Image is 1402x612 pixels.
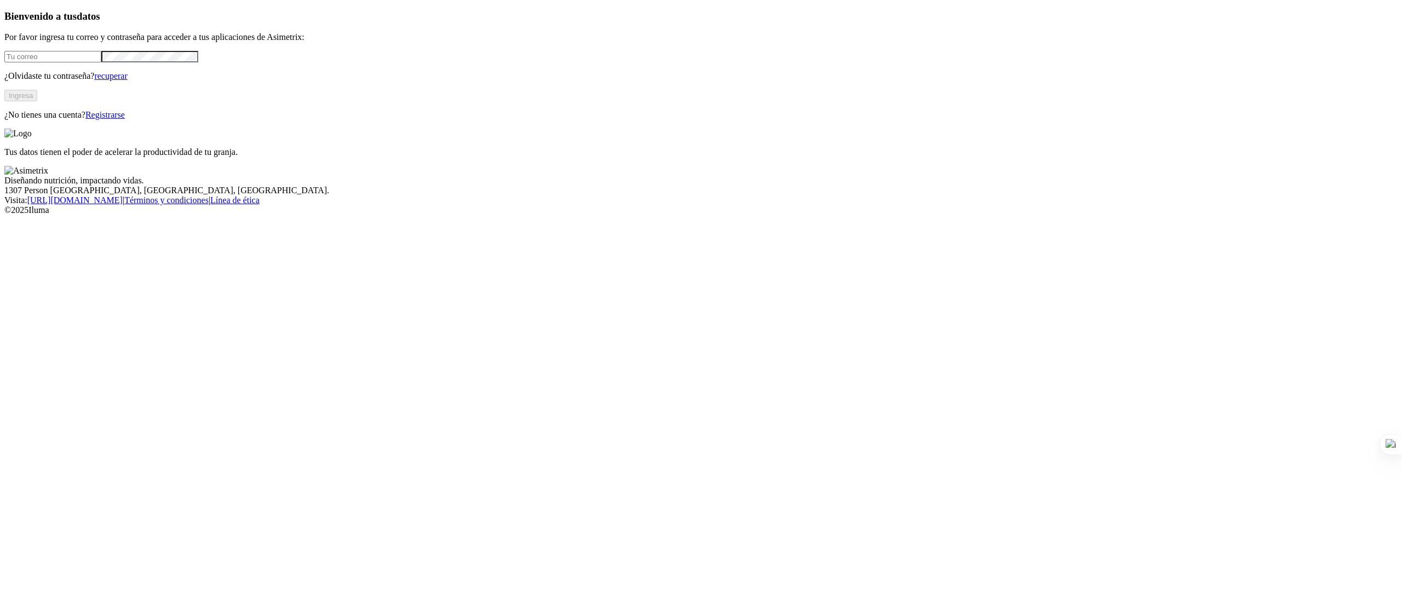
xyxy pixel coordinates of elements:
[4,129,32,138] img: Logo
[123,195,124,205] font: |
[124,195,209,205] a: Términos y condiciones
[77,10,100,22] font: datos
[94,71,127,80] a: recuperar
[11,205,28,215] font: 2025
[4,205,11,215] font: ©
[25,195,27,205] font: :
[4,10,77,22] font: Bienvenido a tus
[4,90,37,101] button: Ingresa
[4,195,25,205] font: Visita
[4,110,85,119] font: ¿No tienes una cuenta?
[4,166,48,176] img: Asimetrix
[4,71,94,80] font: ¿Olvidaste tu contraseña?
[28,205,49,215] font: Iluma
[85,110,125,119] a: Registrarse
[4,51,101,62] input: Tu correo
[9,91,33,100] font: Ingresa
[4,176,144,185] font: Diseñando nutrición, impactando vidas.
[27,195,123,205] a: [URL][DOMAIN_NAME]
[4,147,238,157] font: Tus datos tienen el poder de acelerar la productividad de tu granja.
[4,32,304,42] font: Por favor ingresa tu correo y contraseña para acceder a tus aplicaciones de Asimetrix:
[209,195,210,205] font: |
[210,195,260,205] a: Línea de ética
[4,186,329,195] font: 1307 Person [GEOGRAPHIC_DATA], [GEOGRAPHIC_DATA], [GEOGRAPHIC_DATA].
